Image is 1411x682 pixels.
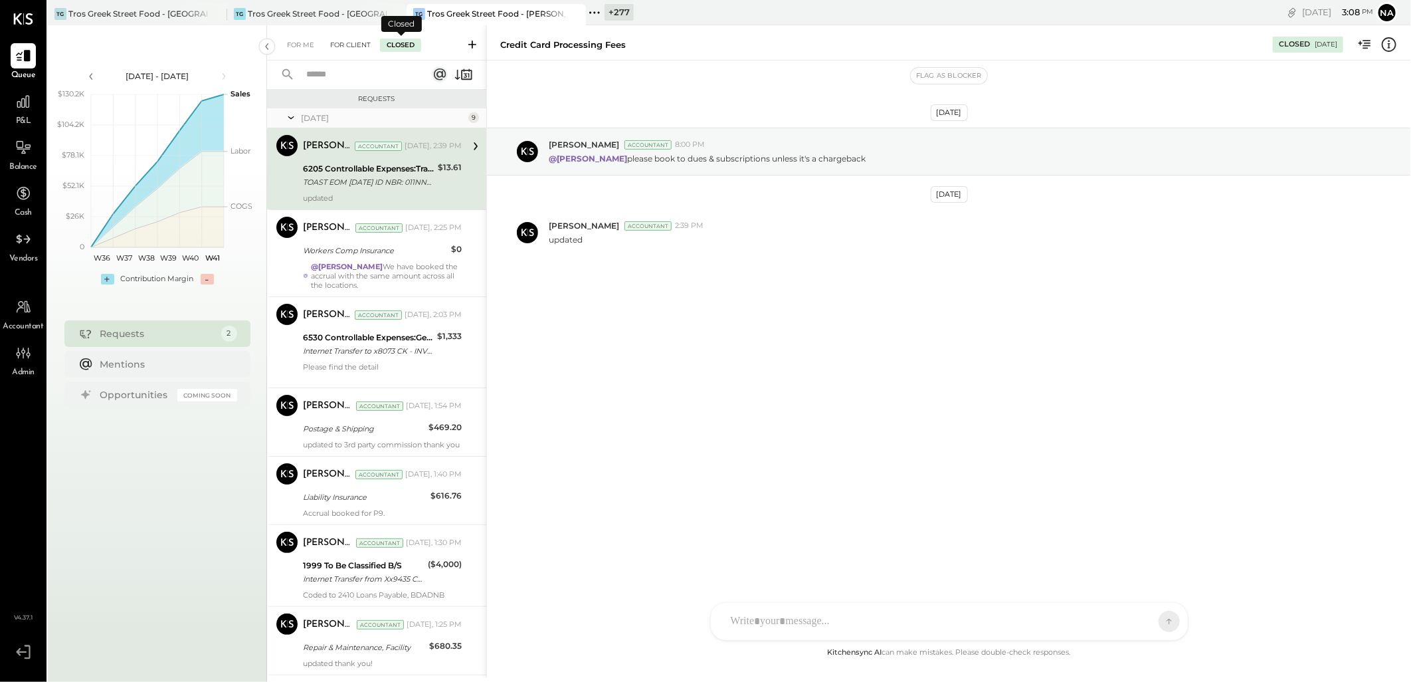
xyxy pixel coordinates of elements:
a: Vendors [1,227,46,265]
div: [PERSON_NAME] [303,618,354,631]
text: $130.2K [58,89,84,98]
div: [PERSON_NAME] [303,308,352,322]
div: + [101,274,114,284]
div: Credit Card Processing Fees [500,39,626,51]
div: 6205 Controllable Expenses:Transaction Related Expenses:Credit Card Processing Fees [303,162,434,175]
a: Cash [1,181,46,219]
p: please book to dues & subscriptions unless it's a chargeback [549,153,866,164]
div: Postage & Shipping [303,422,424,435]
div: Please find the detail [303,362,462,372]
text: COGS [231,201,252,211]
a: Balance [1,135,46,173]
div: Accountant [624,140,672,150]
div: Tros Greek Street Food - [PERSON_NAME] [427,8,566,19]
div: updated thank you! [303,659,462,668]
div: Tros Greek Street Food - [GEOGRAPHIC_DATA] [68,8,207,19]
span: Cash [15,207,32,219]
div: For Client [324,39,377,52]
div: [DATE] [301,112,465,124]
text: 0 [80,242,84,251]
div: We have booked the accrual with the same amount across all the locations. [311,262,462,290]
div: [DATE] [1315,40,1337,49]
strong: @[PERSON_NAME] [311,262,383,271]
div: [DATE] [931,186,968,203]
div: updated [303,193,462,203]
text: W37 [116,253,132,263]
div: $469.20 [428,421,462,434]
div: [DATE] - [DATE] [101,70,214,82]
text: W39 [160,253,177,263]
span: P&L [16,116,31,128]
div: $616.76 [430,489,462,503]
button: Flag as Blocker [911,68,987,84]
span: [PERSON_NAME] [549,220,619,231]
div: Workers Comp Insurance [303,244,447,257]
div: + 277 [605,4,634,21]
div: Requests [274,94,480,104]
div: Liability Insurance [303,491,426,504]
div: Opportunities [100,388,171,401]
div: [DATE], 1:25 PM [407,620,462,630]
div: TG [54,8,66,20]
div: Closed [381,16,422,32]
div: [PERSON_NAME] [303,140,352,153]
div: [PERSON_NAME] [303,399,353,413]
div: Accountant [356,401,403,411]
div: Accountant [357,620,404,629]
div: ($4,000) [428,558,462,571]
div: Coded to 2410 Loans Payable, BDADNB [303,590,462,600]
div: For Me [280,39,321,52]
div: [DATE], 1:54 PM [406,401,462,411]
span: [PERSON_NAME] [549,139,619,150]
span: Accountant [3,321,44,333]
div: Mentions [100,358,231,371]
div: [DATE] [931,104,968,121]
div: Accountant [355,310,402,320]
div: copy link [1285,5,1299,19]
div: Accountant [355,223,403,233]
a: Queue [1,43,46,82]
text: W38 [138,253,154,263]
div: Contribution Margin [121,274,194,284]
div: Coming Soon [177,389,237,401]
span: Queue [11,70,36,82]
div: [PERSON_NAME] [303,221,353,235]
div: Repair & Maintenance, Facility [303,641,425,654]
div: Accountant [624,221,672,231]
div: 2 [221,326,237,342]
div: Closed [1279,39,1310,50]
span: 8:00 PM [675,140,705,150]
div: Internet Transfer to x8073 CK - INVOICE 1030 [303,344,433,358]
div: [DATE] [1302,6,1373,19]
div: $680.35 [429,639,462,653]
div: TOAST EOM [DATE] ID NBR: 011NNB9 [303,175,434,189]
text: W41 [205,253,220,263]
span: Vendors [9,253,38,265]
div: [DATE], 2:39 PM [405,141,462,152]
div: updated to 3rd party commission thank you [303,440,462,449]
div: TG [413,8,425,20]
div: [DATE], 1:40 PM [405,469,462,480]
div: [DATE], 2:03 PM [405,310,462,320]
div: 6530 Controllable Expenses:General & Administrative Expenses:Management Fees [303,331,433,344]
div: Accountant [355,142,402,151]
div: 9 [468,112,479,123]
text: W40 [182,253,199,263]
div: Accountant [355,470,403,479]
div: [PERSON_NAME] [303,536,353,550]
span: 2:39 PM [675,221,704,231]
div: Closed [380,39,421,52]
div: Accrual booked for P9. [303,509,462,518]
div: $0 [451,243,462,256]
div: - [201,274,214,284]
strong: @[PERSON_NAME] [549,154,627,164]
div: [DATE], 2:25 PM [405,223,462,233]
div: 1999 To Be Classified B/S [303,559,424,572]
div: Internet Transfer from Xx9435 CK - LOAN FOR MBH [303,572,424,586]
div: $1,333 [437,330,462,343]
div: $13.61 [438,161,462,174]
a: P&L [1,89,46,128]
text: $52.1K [62,181,84,190]
a: Accountant [1,294,46,333]
span: Admin [12,367,35,379]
